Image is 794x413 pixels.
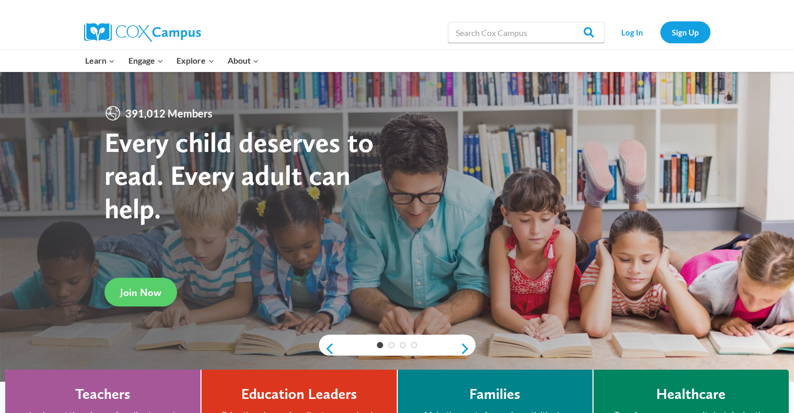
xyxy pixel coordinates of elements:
[388,342,395,348] a: 2
[104,125,374,225] strong: Every child deserves to read. Every adult can help.
[79,50,266,72] nav: Primary Navigation
[610,21,655,43] a: Log In
[448,22,605,43] input: Search Cox Campus
[75,385,131,403] h4: Teachers
[241,385,357,403] h4: Education Leaders
[469,385,520,403] h4: Families
[228,54,259,67] span: About
[120,286,161,299] span: Join Now
[319,338,476,359] div: content slider buttons
[319,343,335,355] a: previous
[121,105,217,122] span: 391,012 Members
[610,21,710,43] nav: Secondary Navigation
[400,342,406,348] a: 3
[411,342,417,348] a: 4
[176,54,214,67] span: Explore
[377,342,383,348] a: 1
[104,278,177,306] a: Join Now
[84,23,201,42] img: Cox Campus
[85,54,115,67] span: Learn
[460,343,476,355] a: next
[656,385,726,403] h4: Healthcare
[128,54,163,67] span: Engage
[660,21,710,43] a: Sign Up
